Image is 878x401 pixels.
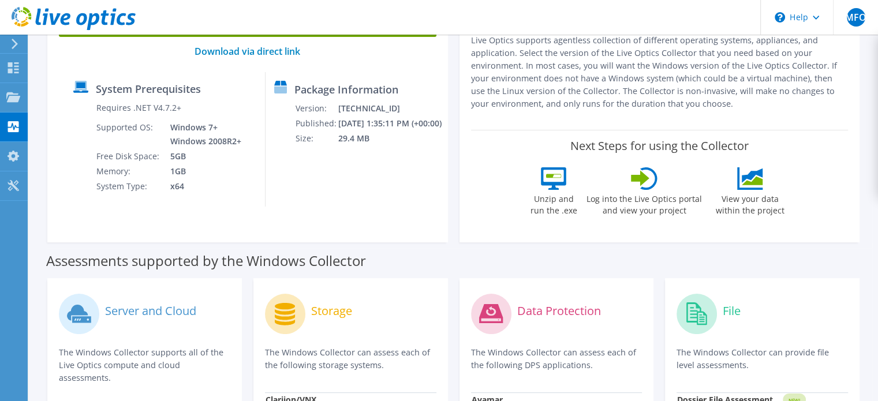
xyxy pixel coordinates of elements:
[59,346,230,384] p: The Windows Collector supports all of the Live Optics compute and cloud assessments.
[96,102,181,114] label: Requires .NET V4.7.2+
[295,116,337,131] td: Published:
[517,305,601,317] label: Data Protection
[162,179,244,194] td: x64
[708,190,791,216] label: View your data within the project
[105,305,196,317] label: Server and Cloud
[265,346,436,372] p: The Windows Collector can assess each of the following storage systems.
[586,190,703,216] label: Log into the Live Optics portal and view your project
[295,101,337,116] td: Version:
[294,84,398,95] label: Package Information
[775,12,785,23] svg: \n
[471,346,642,372] p: The Windows Collector can assess each of the following DPS applications.
[96,120,162,149] td: Supported OS:
[677,346,848,372] p: The Windows Collector can provide file level assessments.
[570,139,749,153] label: Next Steps for using the Collector
[46,255,366,267] label: Assessments supported by the Windows Collector
[295,131,337,146] td: Size:
[338,116,443,131] td: [DATE] 1:35:11 PM (+00:00)
[847,8,865,27] span: MFO
[96,179,162,194] td: System Type:
[96,83,201,95] label: System Prerequisites
[527,190,580,216] label: Unzip and run the .exe
[338,101,443,116] td: [TECHNICAL_ID]
[311,305,352,317] label: Storage
[162,120,244,149] td: Windows 7+ Windows 2008R2+
[338,131,443,146] td: 29.4 MB
[195,45,300,58] a: Download via direct link
[471,34,849,110] p: Live Optics supports agentless collection of different operating systems, appliances, and applica...
[723,305,741,317] label: File
[162,164,244,179] td: 1GB
[96,149,162,164] td: Free Disk Space:
[162,149,244,164] td: 5GB
[96,164,162,179] td: Memory:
